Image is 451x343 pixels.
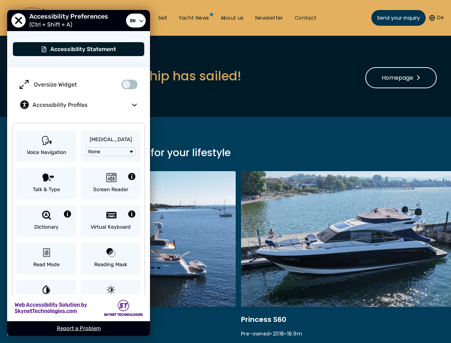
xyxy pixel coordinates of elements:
a: Newsletter [255,15,283,22]
span: Send your inquiry [377,14,420,22]
button: Dictionary [16,205,76,237]
button: None [86,147,135,156]
a: About us [221,15,244,22]
span: None [88,149,100,155]
button: Virtual Keyboard [81,205,141,237]
a: Sell [158,15,167,22]
button: Light Contrast [81,280,141,312]
a: Send your inquiry [371,10,426,26]
button: De [429,14,444,21]
button: Invert Colors [16,280,76,312]
img: Skynet [104,300,143,316]
button: Accessibility Profiles [14,95,143,115]
a: Yacht News [179,15,209,22]
a: Contact [295,15,317,22]
a: Select Language [126,14,146,28]
button: Accessibility Statement [12,42,145,56]
button: Talk & Type [16,168,76,199]
img: Web Accessibility Solution by Skynet Technologies [14,301,87,314]
a: Report a Problem - opens in new tab [57,325,101,332]
span: Homepage [382,73,420,82]
a: Skynet - opens in new tab [7,294,150,321]
span: Accessibility Preferences [29,13,112,20]
button: Reading Mask [81,243,141,274]
button: Voice Navigation [16,130,76,162]
div: User Preferences [7,10,150,336]
span: Accessibility Statement [50,46,116,53]
span: en [128,16,137,25]
button: Screen Reader [81,168,141,199]
button: Close Accessibility Preferences Menu [11,14,26,28]
button: Read Mode [16,243,76,274]
a: Homepage [365,67,437,88]
span: Oversize Widget [34,81,77,88]
span: Accessibility Profiles [32,101,126,108]
span: [MEDICAL_DATA] [90,136,132,144]
span: (Ctrl + Shift + A) [29,21,76,28]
